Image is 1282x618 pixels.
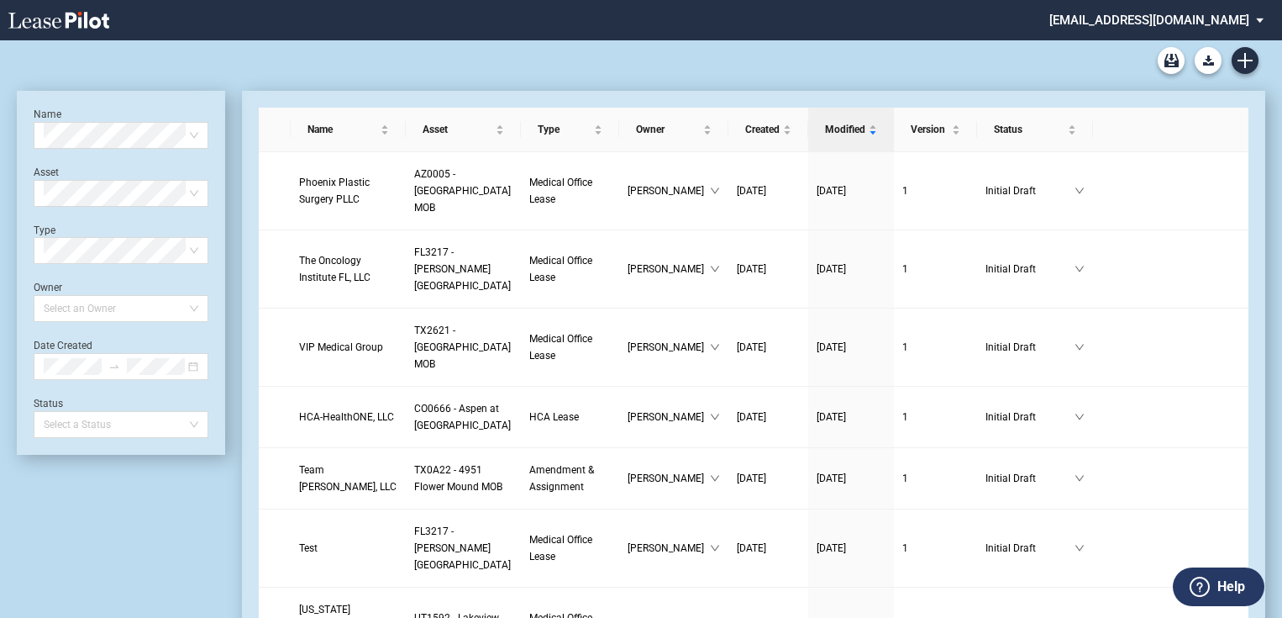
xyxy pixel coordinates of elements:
span: [DATE] [737,263,766,275]
button: Help [1173,568,1264,606]
span: down [1074,264,1085,274]
th: Created [728,108,808,152]
span: down [1074,412,1085,422]
span: Asset [423,121,492,138]
a: Archive [1158,47,1185,74]
a: [DATE] [817,409,885,425]
label: Name [34,108,61,120]
span: 1 [902,542,908,554]
a: The Oncology Institute FL, LLC [299,252,397,286]
th: Name [291,108,406,152]
span: HCA-HealthONE, LLC [299,411,394,423]
span: down [1074,473,1085,483]
span: [DATE] [737,185,766,197]
span: down [710,342,720,352]
th: Version [894,108,977,152]
span: TX0A22 - 4951 Flower Mound MOB [414,464,502,493]
span: Status [994,121,1064,138]
span: FL3217 - Brandon Medical Center [414,526,511,571]
a: 1 [902,409,969,425]
label: Asset [34,166,59,178]
span: The Oncology Institute FL, LLC [299,255,370,283]
a: 1 [902,540,969,557]
span: Initial Draft [985,540,1074,557]
span: Amendment & Assignment [529,464,594,493]
span: [DATE] [817,185,846,197]
span: HCA Lease [529,411,579,423]
label: Status [34,398,63,409]
span: Initial Draft [985,182,1074,199]
span: [PERSON_NAME] [628,339,709,356]
span: Medical Office Lease [529,333,592,362]
span: [DATE] [737,473,766,484]
a: AZ0005 - [GEOGRAPHIC_DATA] MOB [414,166,512,216]
a: [DATE] [737,470,800,487]
span: [PERSON_NAME] [628,182,709,199]
a: Medical Office Lease [529,174,611,208]
span: [PERSON_NAME] [628,261,709,277]
span: VIP Medical Group [299,341,383,353]
span: Test [299,542,318,554]
span: down [1074,186,1085,196]
label: Type [34,224,55,236]
span: Type [538,121,591,138]
span: [DATE] [817,473,846,484]
a: FL3217 - [PERSON_NAME][GEOGRAPHIC_DATA] [414,244,512,294]
span: [DATE] [817,411,846,423]
th: Modified [808,108,894,152]
span: Medical Office Lease [529,534,592,563]
span: Version [911,121,948,138]
a: Create new document [1232,47,1258,74]
span: Initial Draft [985,339,1074,356]
span: Team Goodlett, LLC [299,464,397,493]
span: down [710,543,720,553]
a: Medical Office Lease [529,330,611,364]
span: [DATE] [737,542,766,554]
span: Created [745,121,780,138]
span: 1 [902,185,908,197]
a: 1 [902,261,969,277]
span: TX2621 - Cedar Park MOB [414,325,511,370]
a: Phoenix Plastic Surgery PLLC [299,174,397,208]
a: [DATE] [737,409,800,425]
a: [DATE] [737,182,800,199]
label: Date Created [34,340,92,351]
span: [PERSON_NAME] [628,540,709,557]
a: [DATE] [737,339,800,356]
span: swap-right [108,361,120,372]
a: 1 [902,339,969,356]
span: [PERSON_NAME] [628,409,709,425]
span: Name [307,121,377,138]
a: 1 [902,182,969,199]
span: [DATE] [817,341,846,353]
a: [DATE] [817,470,885,487]
span: AZ0005 - North Mountain MOB [414,168,511,214]
a: [DATE] [817,182,885,199]
span: CO0666 - Aspen at Sky Ridge [414,403,511,431]
a: Medical Office Lease [529,252,611,286]
a: HCA Lease [529,409,611,425]
span: FL3217 - Brandon Medical Center [414,246,511,292]
label: Owner [34,282,62,293]
a: [DATE] [817,339,885,356]
a: FL3217 - [PERSON_NAME][GEOGRAPHIC_DATA] [414,523,512,573]
span: 1 [902,473,908,484]
span: Medical Office Lease [529,177,592,205]
th: Asset [406,108,521,152]
span: Initial Draft [985,470,1074,487]
span: [DATE] [817,263,846,275]
span: down [710,473,720,483]
a: [DATE] [817,261,885,277]
a: CO0666 - Aspen at [GEOGRAPHIC_DATA] [414,400,512,434]
span: Medical Office Lease [529,255,592,283]
span: Modified [825,121,865,138]
a: VIP Medical Group [299,339,397,356]
span: Initial Draft [985,409,1074,425]
span: down [1074,543,1085,553]
label: Help [1217,576,1245,598]
a: Medical Office Lease [529,531,611,565]
span: Owner [636,121,699,138]
a: TX0A22 - 4951 Flower Mound MOB [414,462,512,495]
a: [DATE] [737,261,800,277]
span: [DATE] [737,411,766,423]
